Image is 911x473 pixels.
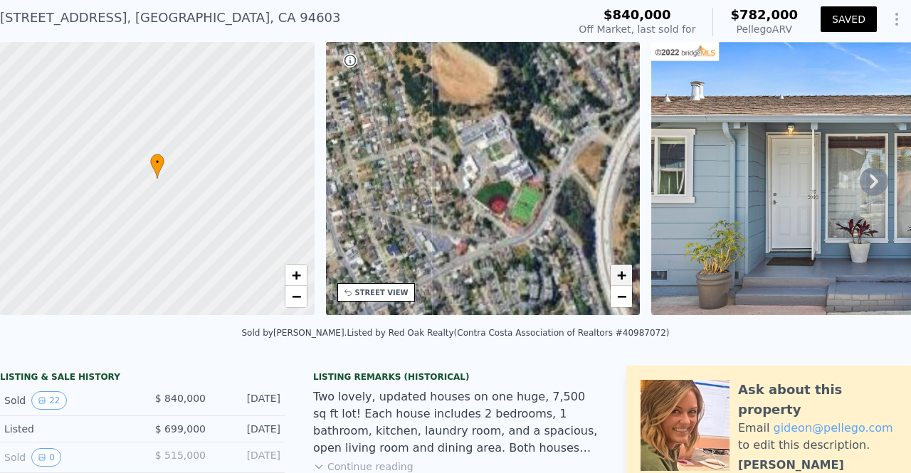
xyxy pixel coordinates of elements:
[617,287,626,305] span: −
[347,328,669,338] div: Listed by Red Oak Realty (Contra Costa Association of Realtors #40987072)
[313,371,598,383] div: Listing Remarks (Historical)
[285,265,307,286] a: Zoom in
[4,448,131,467] div: Sold
[611,286,632,307] a: Zoom out
[611,265,632,286] a: Zoom in
[738,420,897,454] div: Email to edit this description.
[150,156,164,169] span: •
[291,266,300,284] span: +
[150,154,164,179] div: •
[4,422,131,436] div: Listed
[155,423,206,435] span: $ 699,000
[217,448,280,467] div: [DATE]
[579,22,695,36] div: Off Market, last sold for
[31,448,61,467] button: View historical data
[291,287,300,305] span: −
[617,266,626,284] span: +
[821,6,877,32] button: SAVED
[155,450,206,461] span: $ 515,000
[883,5,911,33] button: Show Options
[31,391,66,410] button: View historical data
[217,422,280,436] div: [DATE]
[730,7,798,22] span: $782,000
[155,393,206,404] span: $ 840,000
[4,391,131,410] div: Sold
[604,7,671,22] span: $840,000
[773,421,892,435] a: gideon@pellego.com
[313,388,598,457] div: Two lovely, updated houses on one huge, 7,500 sq ft lot! Each house includes 2 bedrooms, 1 bathro...
[241,328,347,338] div: Sold by [PERSON_NAME] .
[355,287,409,298] div: STREET VIEW
[730,22,798,36] div: Pellego ARV
[738,380,897,420] div: Ask about this property
[217,391,280,410] div: [DATE]
[285,286,307,307] a: Zoom out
